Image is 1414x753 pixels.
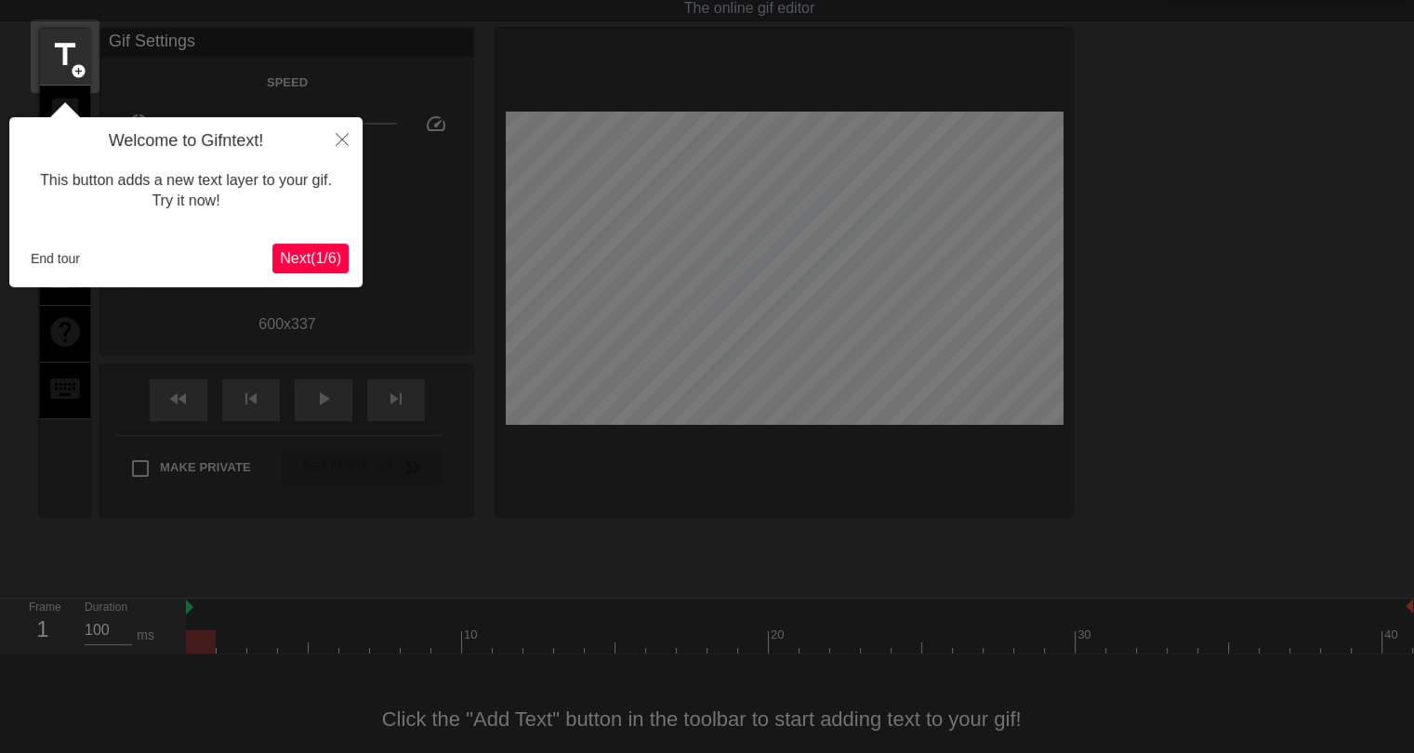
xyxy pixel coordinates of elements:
[23,152,349,231] div: This button adds a new text layer to your gif. Try it now!
[322,117,363,160] button: Close
[23,131,349,152] h4: Welcome to Gifntext!
[272,244,349,273] button: Next
[280,250,341,266] span: Next ( 1 / 6 )
[23,244,87,272] button: End tour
